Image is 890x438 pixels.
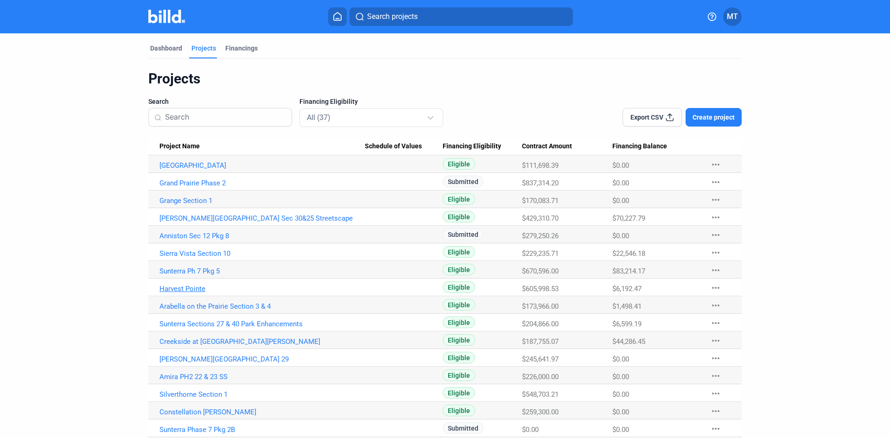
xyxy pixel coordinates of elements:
a: Sunterra Phase 7 Pkg 2B [159,425,365,434]
a: Anniston Sec 12 Pkg 8 [159,232,365,240]
span: Eligible [443,281,475,293]
span: Submitted [443,422,483,434]
span: Financing Balance [612,142,667,151]
span: $111,698.39 [522,161,559,170]
span: $6,192.47 [612,285,642,293]
span: Eligible [443,317,475,328]
div: Financing Eligibility [443,142,521,151]
span: Financing Eligibility [299,97,358,106]
a: Sunterra Ph 7 Pkg 5 [159,267,365,275]
span: $204,866.00 [522,320,559,328]
span: $259,300.00 [522,408,559,416]
button: MT [723,7,742,26]
span: $548,703.21 [522,390,559,399]
span: Eligible [443,369,475,381]
div: Dashboard [150,44,182,53]
a: [GEOGRAPHIC_DATA] [159,161,365,170]
a: Constellation [PERSON_NAME] [159,408,365,416]
a: Sunterra Sections 27 & 40 Park Enhancements [159,320,365,328]
div: Financing Balance [612,142,701,151]
a: [PERSON_NAME][GEOGRAPHIC_DATA] 29 [159,355,365,363]
button: Create project [686,108,742,127]
div: Projects [148,70,742,88]
span: Search [148,97,169,106]
span: Eligible [443,211,475,222]
span: Eligible [443,193,475,205]
span: $0.00 [612,408,629,416]
a: Arabella on the Prairie Section 3 & 4 [159,302,365,311]
span: Project Name [159,142,200,151]
div: Schedule of Values [365,142,443,151]
span: $0.00 [612,355,629,363]
span: $0.00 [612,425,629,434]
span: $0.00 [612,197,629,205]
mat-icon: more_horiz [710,317,721,329]
a: Amira PH2 22 & 23 SS [159,373,365,381]
span: Eligible [443,387,475,399]
div: Projects [191,44,216,53]
span: Eligible [443,352,475,363]
span: $226,000.00 [522,373,559,381]
span: Eligible [443,158,475,170]
span: Eligible [443,246,475,258]
mat-icon: more_horiz [710,300,721,311]
a: Grand Prairie Phase 2 [159,179,365,187]
mat-icon: more_horiz [710,212,721,223]
mat-icon: more_horiz [710,229,721,241]
button: Export CSV [623,108,682,127]
span: $1,498.41 [612,302,642,311]
mat-icon: more_horiz [710,423,721,434]
a: Silverthorne Section 1 [159,390,365,399]
span: Eligible [443,334,475,346]
mat-icon: more_horiz [710,353,721,364]
span: $0.00 [612,179,629,187]
mat-icon: more_horiz [710,406,721,417]
span: $6,599.19 [612,320,642,328]
mat-icon: more_horiz [710,388,721,399]
span: Export CSV [630,113,663,122]
span: $429,310.70 [522,214,559,222]
span: $837,314.20 [522,179,559,187]
mat-icon: more_horiz [710,265,721,276]
button: Search projects [350,7,573,26]
span: $0.00 [612,373,629,381]
span: $173,966.00 [522,302,559,311]
img: Billd Company Logo [148,10,185,23]
mat-icon: more_horiz [710,370,721,381]
span: Submitted [443,229,483,240]
span: Submitted [443,176,483,187]
div: Contract Amount [522,142,612,151]
span: $170,083.71 [522,197,559,205]
a: Sierra Vista Section 10 [159,249,365,258]
span: $0.00 [522,425,539,434]
a: Grange Section 1 [159,197,365,205]
span: $83,214.17 [612,267,645,275]
span: MT [727,11,738,22]
a: Harvest Pointe [159,285,365,293]
span: $0.00 [612,390,629,399]
mat-select-trigger: All (37) [307,113,331,122]
span: $279,250.26 [522,232,559,240]
span: $605,998.53 [522,285,559,293]
mat-icon: more_horiz [710,247,721,258]
span: Search projects [367,11,418,22]
span: $22,546.18 [612,249,645,258]
mat-icon: more_horiz [710,335,721,346]
div: Financings [225,44,258,53]
span: Contract Amount [522,142,572,151]
span: Eligible [443,264,475,275]
mat-icon: more_horiz [710,194,721,205]
mat-icon: more_horiz [710,159,721,170]
span: $187,755.07 [522,337,559,346]
span: Eligible [443,405,475,416]
span: $0.00 [612,232,629,240]
span: $670,596.00 [522,267,559,275]
a: [PERSON_NAME][GEOGRAPHIC_DATA] Sec 30&25 Streetscape [159,214,365,222]
div: Project Name [159,142,365,151]
span: $70,227.79 [612,214,645,222]
mat-icon: more_horiz [710,177,721,188]
input: Search [165,108,286,127]
span: Create project [693,113,735,122]
span: $0.00 [612,161,629,170]
span: Schedule of Values [365,142,422,151]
